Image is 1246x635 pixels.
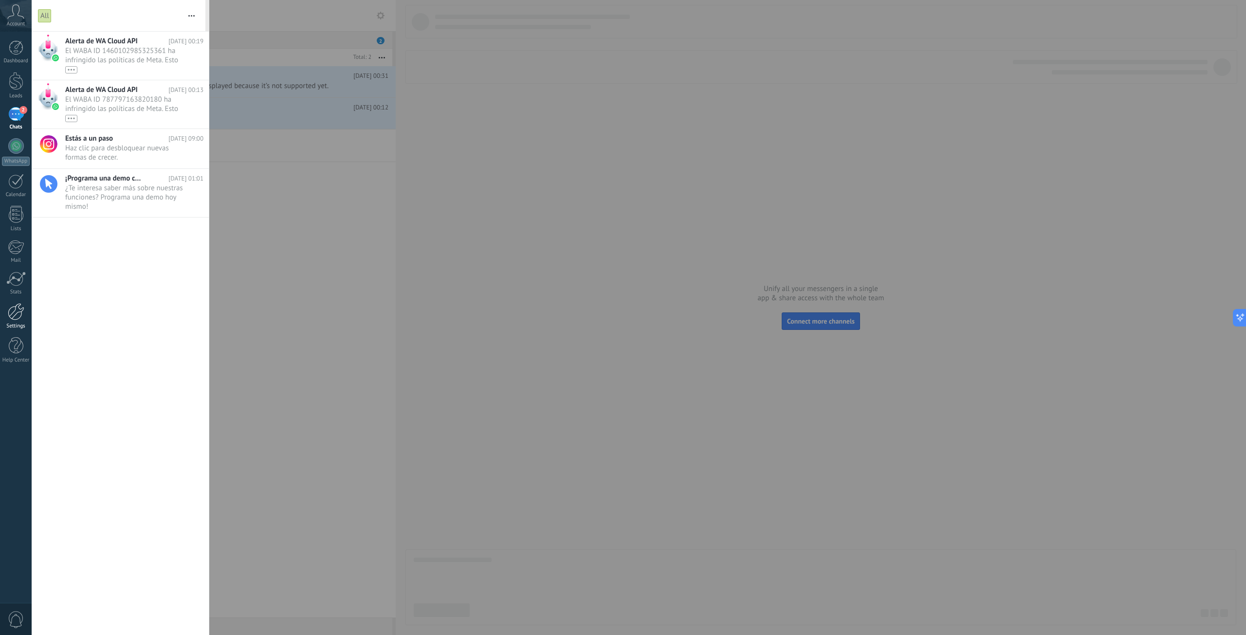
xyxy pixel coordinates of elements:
div: Settings [2,323,30,329]
div: Calendar [2,192,30,198]
div: Help Center [2,357,30,363]
span: 2 [19,106,27,114]
span: [DATE] 01:01 [168,174,203,183]
div: Stats [2,289,30,295]
span: El WABA ID 1460102985325361 ha infringido las políticas de Meta. Esto puede causar restricciones ... [65,46,185,73]
span: Haz clic para desbloquear nuevas formas de crecer. [65,144,185,162]
div: Mail [2,257,30,264]
a: ¡Programa una demo con un experto! [DATE] 01:01 ¿Te interesa saber más sobre nuestras funciones? ... [32,169,209,217]
div: ••• [65,66,77,73]
span: Alerta de WA Cloud API [65,36,138,46]
span: Alerta de WA Cloud API [65,85,138,94]
span: Estás a un paso [65,134,113,143]
span: El WABA ID 787797163820180 ha infringido las políticas de Meta. Esto puede causar restricciones e... [65,95,185,122]
div: All [38,9,52,23]
img: waba.svg [52,54,59,61]
span: ¡Programa una demo con un experto! [65,174,143,183]
div: WhatsApp [2,157,30,166]
span: [DATE] 09:00 [168,134,203,143]
div: Chats [2,124,30,130]
a: Alerta de WA Cloud API [DATE] 00:13 El WABA ID 787797163820180 ha infringido las políticas de Met... [32,80,209,128]
a: Estás a un paso [DATE] 09:00 Haz clic para desbloquear nuevas formas de crecer. [32,129,209,168]
img: waba.svg [52,103,59,110]
div: ••• [65,115,77,122]
span: [DATE] 00:19 [168,36,203,46]
div: Dashboard [2,58,30,64]
div: Leads [2,93,30,99]
span: ¿Te interesa saber más sobre nuestras funciones? Programa una demo hoy mismo! [65,183,185,211]
span: Account [7,21,25,27]
a: Alerta de WA Cloud API [DATE] 00:19 El WABA ID 1460102985325361 ha infringido las políticas de Me... [32,32,209,80]
div: Lists [2,226,30,232]
span: [DATE] 00:13 [168,85,203,94]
